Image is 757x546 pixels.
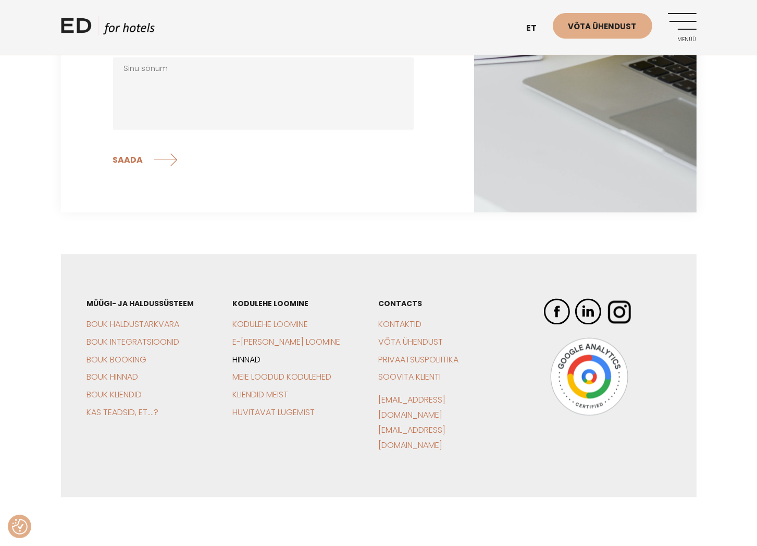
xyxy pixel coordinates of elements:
a: Võta ühendust [379,336,443,348]
a: Kas teadsid, et….? [87,406,159,418]
a: Soovita klienti [379,371,441,383]
a: BOUK Integratsioonid [87,336,180,348]
a: et [522,16,553,41]
iframe: Customer reviews powered by Trustpilot [61,513,697,540]
a: Võta ühendust [553,13,652,39]
a: Privaatsuspoliitika [379,354,459,366]
a: Kliendid meist [233,389,289,401]
a: Huvitavat lugemist [233,406,315,418]
img: ED Hotels LinkedIn [575,298,601,324]
a: Kodulehe loomine [233,318,308,330]
a: [EMAIL_ADDRESS][DOMAIN_NAME] [379,394,446,421]
a: BOUK Booking [87,354,147,366]
a: E-[PERSON_NAME] loomine [233,336,341,348]
a: Hinnad [233,354,261,366]
img: ED Hotels Facebook [544,298,570,324]
a: BOUK Kliendid [87,389,142,401]
h3: Kodulehe loomine [233,298,342,309]
img: Google Analytics Badge [550,337,628,416]
input: SAADA [113,147,180,173]
span: Menüü [668,37,697,43]
a: BOUK Haldustarkvara [87,318,180,330]
a: [EMAIL_ADDRESS][DOMAIN_NAME] [379,424,446,451]
button: Nõusolekueelistused [12,519,28,535]
a: Kontaktid [379,318,422,330]
img: Revisit consent button [12,519,28,535]
img: ED Hotels Instagram [606,298,632,324]
h3: Müügi- ja haldussüsteem [87,298,196,309]
h3: CONTACTS [379,298,488,309]
a: Meie loodud kodulehed [233,371,332,383]
a: Menüü [668,13,697,42]
a: BOUK Hinnad [87,371,139,383]
a: ED HOTELS [61,16,155,42]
